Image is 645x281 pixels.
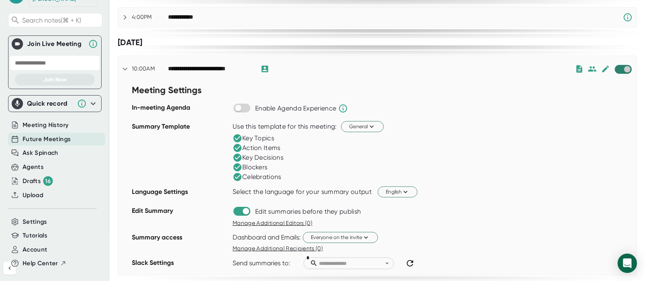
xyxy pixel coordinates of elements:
[13,40,21,48] img: Join Live Meeting
[132,101,229,120] div: In-meeting Agenda
[23,148,58,158] button: Ask Spinach
[233,143,281,153] div: Action Items
[23,176,53,186] div: Drafts
[233,259,290,267] div: Send summaries to:
[43,76,67,83] span: Join Now
[23,191,43,200] button: Upload
[23,162,44,172] button: Agents
[311,233,370,241] span: Everyone on the invite
[132,120,229,185] div: Summary Template
[623,12,633,22] svg: Spinach requires a video conference link.
[23,259,67,268] button: Help Center
[233,233,301,241] div: Dashboard and Emails:
[132,204,229,231] div: Edit Summary
[378,186,417,197] button: English
[233,245,323,252] span: Manage Additional Recipients (0)
[349,123,376,130] span: General
[341,121,384,132] button: General
[12,36,98,52] div: Join Live MeetingJoin Live Meeting
[132,185,229,204] div: Language Settings
[132,256,229,275] div: Slack Settings
[23,176,53,186] button: Drafts 16
[233,244,323,253] button: Manage Additional Recipients (0)
[233,172,281,182] div: Celebrations
[233,188,372,196] div: Select the language for your summary output
[233,219,312,227] button: Manage Additional Editors (0)
[43,176,53,186] div: 16
[23,135,71,144] button: Future Meetings
[118,37,637,48] div: [DATE]
[27,100,73,108] div: Quick record
[23,121,69,130] button: Meeting History
[233,133,274,143] div: Key Topics
[23,217,47,227] button: Settings
[22,17,100,24] span: Search notes (⌘ + K)
[23,231,47,240] button: Tutorials
[303,232,378,243] button: Everyone on the invite
[255,208,361,216] div: Edit summaries before they publish
[23,245,47,254] button: Account
[3,262,16,275] button: Collapse sidebar
[132,65,168,73] div: 10:00AM
[12,96,98,112] div: Quick record
[23,259,58,268] span: Help Center
[132,231,229,256] div: Summary access
[132,14,168,21] div: 4:00PM
[15,74,95,85] button: Join Now
[338,104,348,113] svg: Spinach will help run the agenda and keep track of time
[386,188,409,196] span: English
[618,254,637,273] div: Open Intercom Messenger
[132,82,229,101] div: Meeting Settings
[233,123,337,131] div: Use this template for this meeting:
[233,220,312,226] span: Manage Additional Editors (0)
[27,40,84,48] div: Join Live Meeting
[233,162,267,172] div: Blockers
[233,153,283,162] div: Key Decisions
[383,258,391,267] button: Open
[255,104,336,112] div: Enable Agenda Experience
